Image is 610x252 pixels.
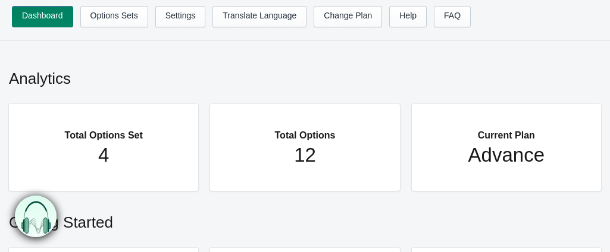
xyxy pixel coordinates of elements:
[436,143,577,167] h1: Advance
[212,6,306,27] a: Translate Language
[314,6,382,27] a: Change Plan
[9,200,601,239] h2: Getting Started
[234,116,376,143] h2: Total Options
[155,6,206,27] a: Settings
[80,6,148,27] a: Options Sets
[12,6,73,27] a: Dashboard
[33,143,174,167] h1: 4
[33,116,174,143] h2: Total Options Set
[434,6,471,27] a: FAQ
[436,116,577,143] h2: Current Plan
[9,56,601,95] h2: Analytics
[13,196,55,238] img: bxm.png
[234,143,376,167] h1: 12
[389,6,427,27] a: Help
